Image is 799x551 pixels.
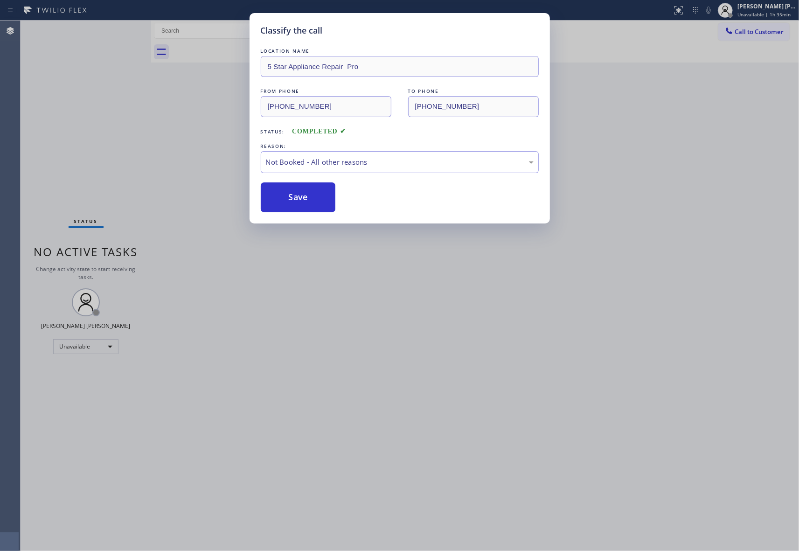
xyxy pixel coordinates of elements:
div: Not Booked - All other reasons [266,157,534,167]
input: From phone [261,96,391,117]
div: REASON: [261,141,539,151]
span: Status: [261,128,285,135]
div: TO PHONE [408,86,539,96]
button: Save [261,182,336,212]
span: COMPLETED [292,128,346,135]
div: FROM PHONE [261,86,391,96]
h5: Classify the call [261,24,323,37]
input: To phone [408,96,539,117]
div: LOCATION NAME [261,46,539,56]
